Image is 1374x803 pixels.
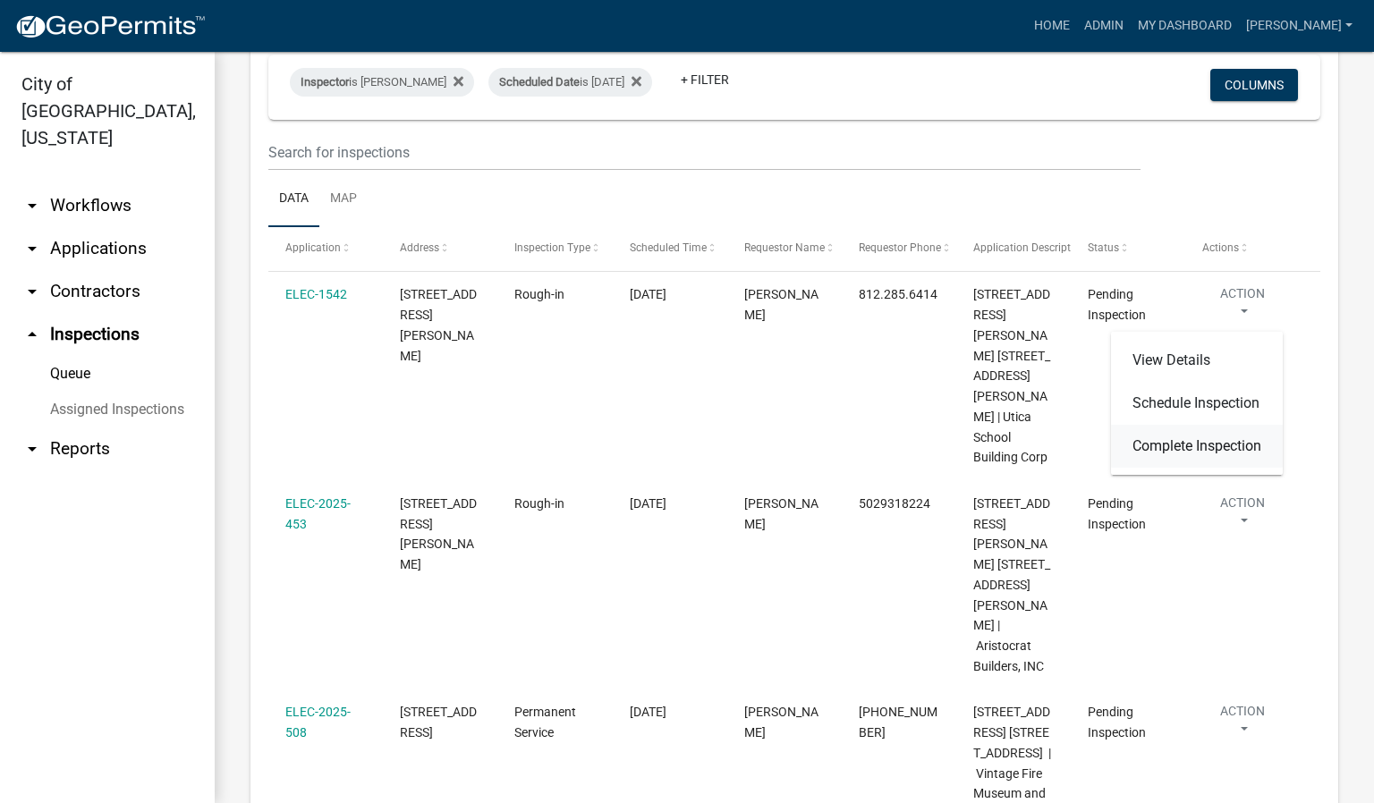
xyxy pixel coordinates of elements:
[1088,705,1146,740] span: Pending Inspection
[859,705,937,740] span: 502-639-8111
[514,287,564,301] span: Rough-in
[285,705,351,740] a: ELEC-2025-508
[268,134,1141,171] input: Search for inspections
[400,287,477,362] span: 2315 ALLISON LANE
[285,496,351,531] a: ELEC-2025-453
[383,227,497,270] datatable-header-cell: Address
[1027,9,1077,43] a: Home
[21,324,43,345] i: arrow_drop_up
[726,227,841,270] datatable-header-cell: Requestor Name
[973,241,1086,254] span: Application Description
[859,287,937,301] span: 812.285.6414
[842,227,956,270] datatable-header-cell: Requestor Phone
[1111,425,1283,468] a: Complete Inspection
[1239,9,1360,43] a: [PERSON_NAME]
[973,287,1050,464] span: 2315 ALLISON LANE 2315 Allison Lane | Utica School Building Corp
[744,241,825,254] span: Requestor Name
[859,496,930,511] span: 5029318224
[290,68,474,97] div: is [PERSON_NAME]
[1202,241,1239,254] span: Actions
[973,496,1050,673] span: 3210 ASHER WAY 3210 Asher Way | Aristocrat Builders, INC
[514,496,564,511] span: Rough-in
[514,241,590,254] span: Inspection Type
[859,241,941,254] span: Requestor Phone
[301,75,349,89] span: Inspector
[956,227,1071,270] datatable-header-cell: Application Description
[400,241,439,254] span: Address
[1088,496,1146,531] span: Pending Inspection
[21,195,43,216] i: arrow_drop_down
[612,227,726,270] datatable-header-cell: Scheduled Time
[630,241,707,254] span: Scheduled Time
[499,75,580,89] span: Scheduled Date
[1111,339,1283,382] a: View Details
[1071,227,1185,270] datatable-header-cell: Status
[630,702,710,723] div: [DATE]
[268,171,319,228] a: Data
[666,63,743,96] a: + Filter
[1185,227,1300,270] datatable-header-cell: Actions
[400,705,477,740] span: 706 SPRING STREET
[21,238,43,259] i: arrow_drop_down
[1202,702,1283,747] button: Action
[744,496,818,531] span: Harold Satterly
[744,287,818,322] span: Harold Satterly
[1202,494,1283,538] button: Action
[285,241,341,254] span: Application
[1111,382,1283,425] a: Schedule Inspection
[400,496,477,571] span: 3210 ASHER WAY
[488,68,652,97] div: is [DATE]
[1088,287,1146,322] span: Pending Inspection
[1111,332,1283,475] div: Action
[1088,241,1119,254] span: Status
[1202,284,1283,329] button: Action
[630,494,710,514] div: [DATE]
[514,705,576,740] span: Permanent Service
[1210,69,1298,101] button: Columns
[744,705,818,740] span: Dennis Ettel
[285,287,347,301] a: ELEC-1542
[1077,9,1131,43] a: Admin
[1131,9,1239,43] a: My Dashboard
[21,281,43,302] i: arrow_drop_down
[21,438,43,460] i: arrow_drop_down
[630,284,710,305] div: [DATE]
[319,171,368,228] a: Map
[268,227,383,270] datatable-header-cell: Application
[497,227,612,270] datatable-header-cell: Inspection Type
